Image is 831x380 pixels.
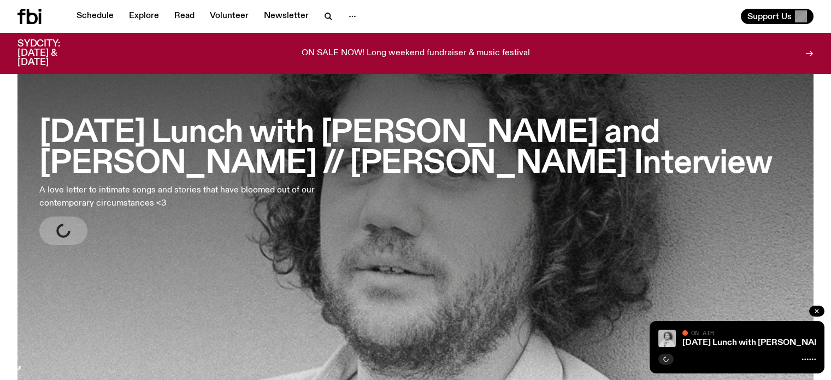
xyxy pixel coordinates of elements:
a: Volunteer [203,9,255,24]
span: Support Us [747,11,792,21]
span: On Air [691,329,714,336]
h3: [DATE] Lunch with [PERSON_NAME] and [PERSON_NAME] // [PERSON_NAME] Interview [39,118,792,179]
a: Read [168,9,201,24]
h3: SYDCITY: [DATE] & [DATE] [17,39,87,67]
a: Newsletter [257,9,315,24]
button: Support Us [741,9,814,24]
a: Schedule [70,9,120,24]
p: A love letter to intimate songs and stories that have bloomed out of our contemporary circumstanc... [39,184,319,210]
a: Explore [122,9,166,24]
a: [DATE] Lunch with [PERSON_NAME] and [PERSON_NAME] // [PERSON_NAME] InterviewA love letter to inti... [39,107,792,245]
p: ON SALE NOW! Long weekend fundraiser & music festival [302,49,530,59]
